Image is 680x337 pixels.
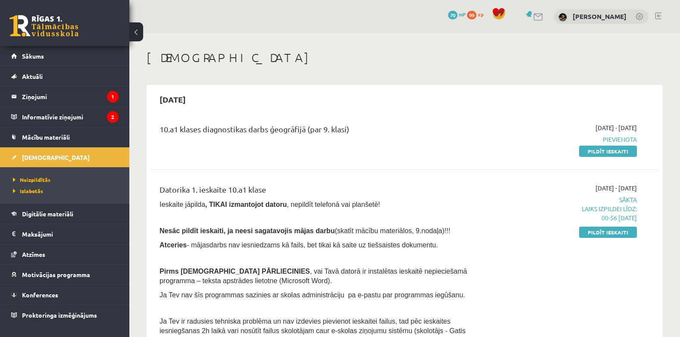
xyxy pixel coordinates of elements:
span: Motivācijas programma [22,271,90,278]
span: , vai Tavā datorā ir instalētas ieskaitē nepieciešamā programma – teksta apstrādes lietotne (Micr... [160,268,467,284]
a: Sākums [11,46,119,66]
i: 2 [107,111,119,123]
a: Pildīt ieskaiti [579,227,637,238]
a: Izlabotās [13,187,121,195]
span: Atzīmes [22,250,45,258]
h2: [DATE] [151,89,194,109]
a: Konferences [11,285,119,305]
span: mP [459,11,466,18]
span: Nesāc pildīt ieskaiti, ja neesi sagatavojis mājas darbu [160,227,335,234]
span: Izlabotās [13,187,43,194]
span: [DEMOGRAPHIC_DATA] [22,153,90,161]
a: Pildīt ieskaiti [579,146,637,157]
a: Proktoringa izmēģinājums [11,305,119,325]
div: 10.a1 klases diagnostikas darbs ģeogrāfijā (par 9. klasi) [160,123,473,139]
img: Daila Kronberga [558,13,567,22]
span: Digitālie materiāli [22,210,73,218]
a: Rīgas 1. Tālmācības vidusskola [9,15,78,37]
span: (skatīt mācību materiālos, 9.nodaļa)!!! [335,227,450,234]
span: Ieskaite jāpilda , nepildīt telefonā vai planšetē! [160,201,380,208]
a: 70 mP [448,11,466,18]
a: 99 xp [467,11,488,18]
span: Proktoringa izmēģinājums [22,311,97,319]
span: 99 [467,11,476,19]
a: [PERSON_NAME] [573,12,627,21]
span: Pievienota [486,135,637,144]
span: Pirms [DEMOGRAPHIC_DATA] PĀRLIECINIES [160,268,310,275]
span: Konferences [22,291,58,299]
a: Motivācijas programma [11,265,119,284]
span: Aktuāli [22,72,43,80]
a: Aktuāli [11,66,119,86]
span: [DATE] - [DATE] [595,123,637,132]
div: Datorika 1. ieskaite 10.a1 klase [160,184,473,200]
legend: Ziņojumi [22,87,119,106]
span: Mācību materiāli [22,133,70,141]
p: Laiks izpildei līdz: 00-56 [DATE] [486,204,637,222]
a: Neizpildītās [13,176,121,184]
legend: Maksājumi [22,224,119,244]
i: 1 [107,91,119,103]
span: 70 [448,11,458,19]
span: [DATE] - [DATE] [595,184,637,193]
a: Ziņojumi1 [11,87,119,106]
a: Digitālie materiāli [11,204,119,224]
a: Maksājumi [11,224,119,244]
span: Sākta [486,195,637,222]
span: Sākums [22,52,44,60]
span: Neizpildītās [13,176,50,183]
legend: Informatīvie ziņojumi [22,107,119,127]
b: , TIKAI izmantojot datoru [205,201,287,208]
b: Atceries [160,241,187,249]
a: Mācību materiāli [11,127,119,147]
a: [DEMOGRAPHIC_DATA] [11,147,119,167]
a: Atzīmes [11,244,119,264]
span: Ja Tev nav šīs programmas sazinies ar skolas administrāciju pa e-pastu par programmas iegūšanu. [160,291,465,299]
h1: [DEMOGRAPHIC_DATA] [147,50,663,65]
span: xp [478,11,483,18]
span: - mājasdarbs nav iesniedzams kā fails, bet tikai kā saite uz tiešsaistes dokumentu. [160,241,438,249]
a: Informatīvie ziņojumi2 [11,107,119,127]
